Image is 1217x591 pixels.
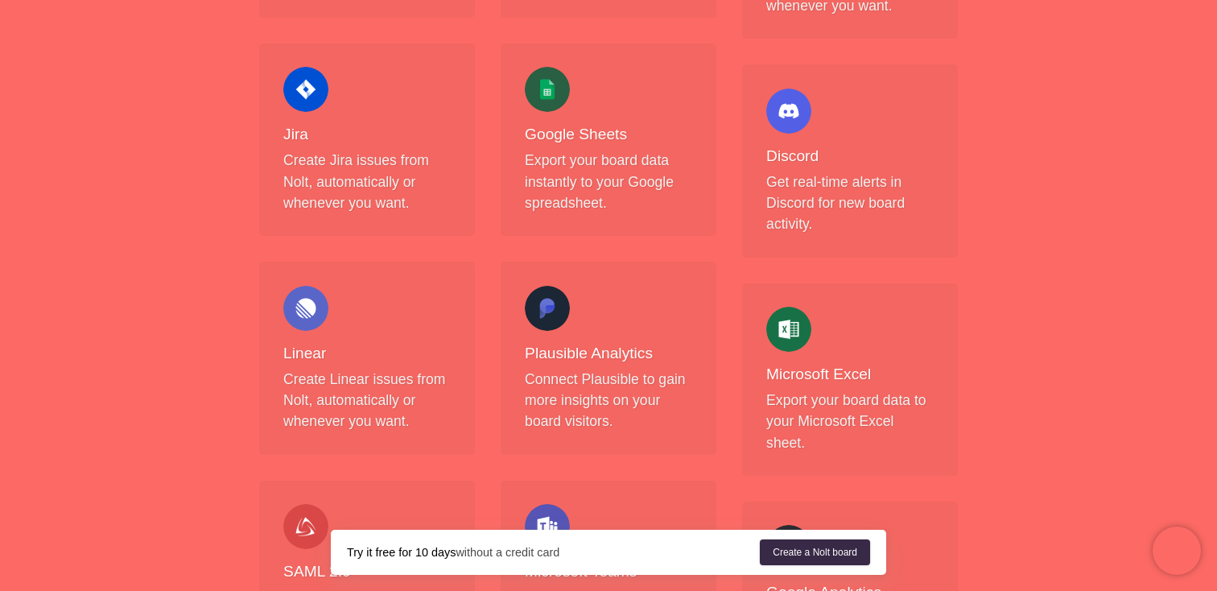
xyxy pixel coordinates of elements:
[525,344,692,364] h4: Plausible Analytics
[525,125,692,145] h4: Google Sheets
[766,390,934,453] p: Export your board data to your Microsoft Excel sheet.
[525,369,692,432] p: Connect Plausible to gain more insights on your board visitors.
[760,539,870,565] a: Create a Nolt board
[283,150,451,213] p: Create Jira issues from Nolt, automatically or whenever you want.
[283,344,451,364] h4: Linear
[283,369,451,432] p: Create Linear issues from Nolt, automatically or whenever you want.
[766,365,934,385] h4: Microsoft Excel
[525,150,692,213] p: Export your board data instantly to your Google spreadsheet.
[283,125,451,145] h4: Jira
[1153,527,1201,575] iframe: Chatra live chat
[766,147,934,167] h4: Discord
[347,546,456,559] strong: Try it free for 10 days
[347,544,760,560] div: without a credit card
[766,172,934,235] p: Get real-time alerts in Discord for new board activity.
